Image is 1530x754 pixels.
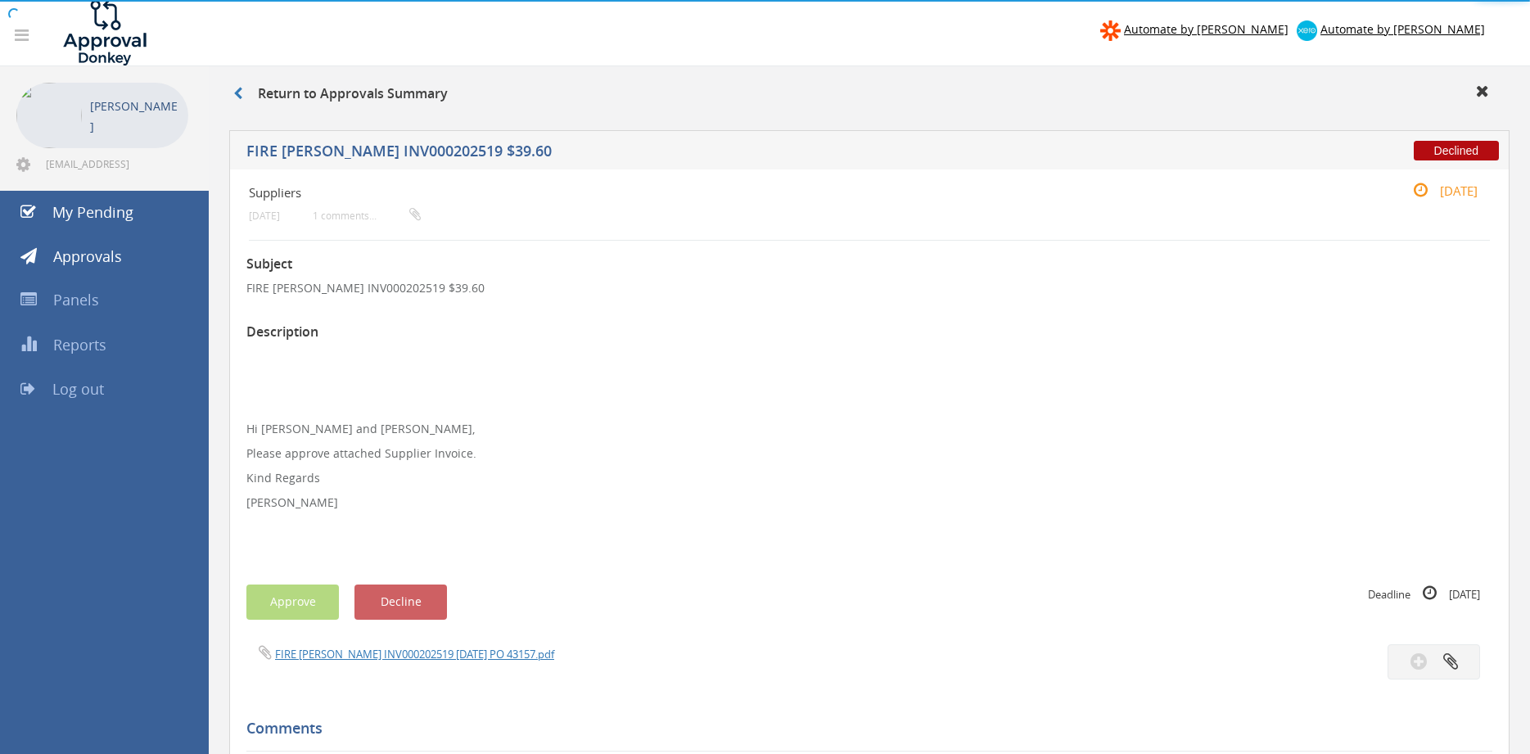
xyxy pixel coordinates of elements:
span: My Pending [52,202,133,222]
p: Kind Regards [246,470,1492,486]
span: Log out [52,379,104,399]
img: zapier-logomark.png [1100,20,1121,41]
p: FIRE [PERSON_NAME] INV000202519 $39.60 [246,280,1492,296]
small: 1 comments... [313,210,421,222]
span: Approvals [53,246,122,266]
h5: FIRE [PERSON_NAME] INV000202519 $39.60 [246,143,1122,164]
span: Automate by [PERSON_NAME] [1124,21,1289,37]
span: [EMAIL_ADDRESS][DOMAIN_NAME] [46,157,185,170]
span: Reports [53,335,106,354]
p: Please approve attached Supplier Invoice. [246,445,1492,462]
span: Declined [1414,141,1499,160]
button: Decline [354,585,447,620]
h5: Comments [246,720,1480,737]
small: [DATE] [249,210,280,222]
img: xero-logo.png [1297,20,1317,41]
h4: Suppliers [249,186,1283,200]
h3: Subject [246,257,1492,272]
h3: Return to Approvals Summary [233,87,448,102]
p: Hi [PERSON_NAME] and [PERSON_NAME], [246,421,1492,437]
p: [PERSON_NAME] [246,494,1492,511]
h3: Description [246,325,1492,340]
small: [DATE] [1396,182,1478,200]
span: Automate by [PERSON_NAME] [1320,21,1485,37]
p: [PERSON_NAME] [90,96,180,137]
span: Panels [53,290,99,309]
button: Approve [246,585,339,620]
a: FIRE [PERSON_NAME] INV000202519 [DATE] PO 43157.pdf [275,647,554,661]
small: Deadline [DATE] [1368,585,1480,603]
